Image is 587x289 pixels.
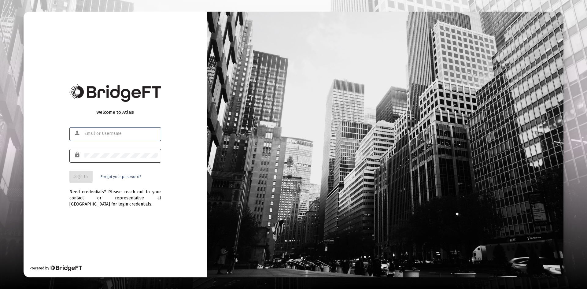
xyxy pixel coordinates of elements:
img: Bridge Financial Technology Logo [50,265,82,271]
span: Sign In [74,174,88,179]
mat-icon: person [74,129,81,137]
div: Powered by [30,265,82,271]
div: Need credentials? Please reach out to your contact or representative at [GEOGRAPHIC_DATA] for log... [69,183,161,207]
button: Sign In [69,171,93,183]
a: Forgot your password? [101,174,141,180]
mat-icon: lock [74,151,81,158]
div: Welcome to Atlas! [69,109,161,115]
img: Bridge Financial Technology Logo [69,84,161,102]
input: Email or Username [84,131,158,136]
